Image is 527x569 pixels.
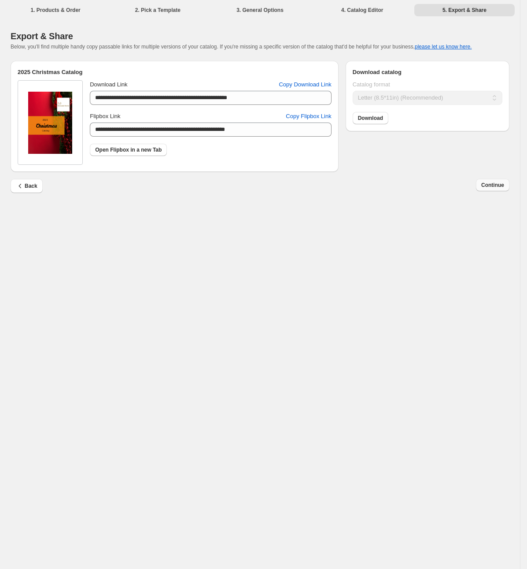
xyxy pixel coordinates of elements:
a: Download [353,112,388,124]
span: Continue [481,182,504,189]
h2: 2025 Christmas Catalog [18,68,332,77]
span: Open Flipbox in a new Tab [95,146,162,153]
a: Open Flipbox in a new Tab [90,144,167,156]
button: Copy Flipbox Link [280,109,336,123]
span: Catalog format [353,81,390,88]
span: Export & Share [11,31,73,41]
button: Continue [476,179,509,191]
span: Download Link [90,81,127,88]
span: Flipbox Link [90,113,120,119]
img: thumbImage [28,92,72,154]
button: Back [11,179,43,193]
button: Copy Download Link [273,78,336,92]
h2: Download catalog [353,68,502,77]
span: Copy Flipbox Link [286,112,331,121]
span: Download [358,115,383,122]
span: Copy Download Link [279,80,331,89]
span: Below, you'll find multiple handy copy passable links for multiple versions of your catalog. If y... [11,44,472,50]
span: Back [16,182,37,190]
button: please let us know here. [415,44,472,50]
